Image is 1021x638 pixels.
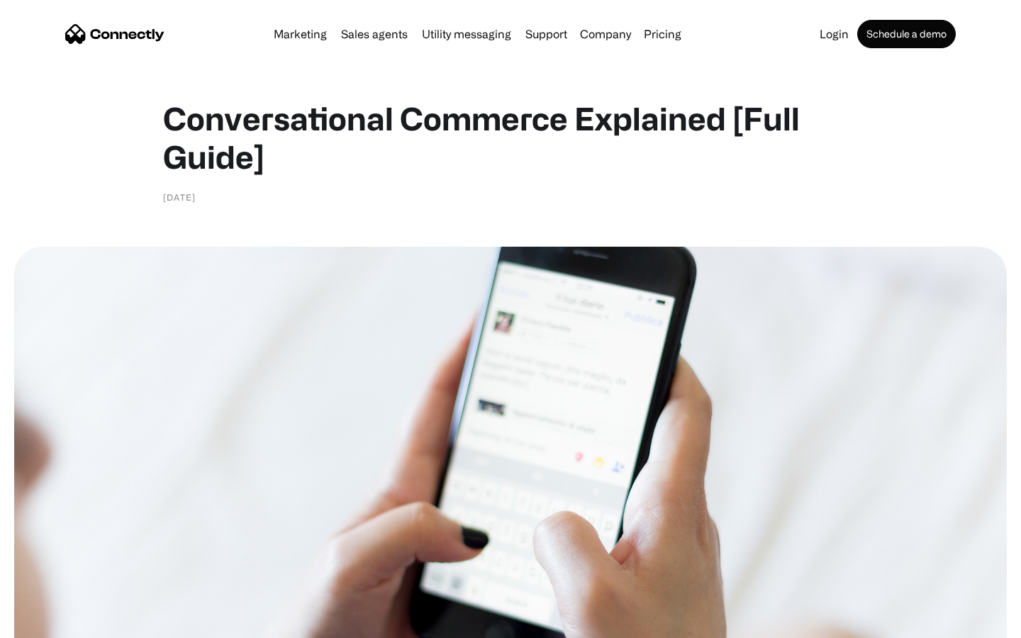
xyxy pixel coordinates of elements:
a: home [65,23,164,45]
h1: Conversational Commerce Explained [Full Guide] [163,99,858,176]
div: Company [580,24,631,44]
div: [DATE] [163,190,196,204]
ul: Language list [28,613,85,633]
a: Support [520,28,573,40]
a: Utility messaging [416,28,517,40]
a: Marketing [268,28,333,40]
a: Login [814,28,854,40]
a: Sales agents [335,28,413,40]
aside: Language selected: English [14,613,85,633]
a: Schedule a demo [857,20,956,48]
div: Company [576,24,635,44]
a: Pricing [638,28,687,40]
